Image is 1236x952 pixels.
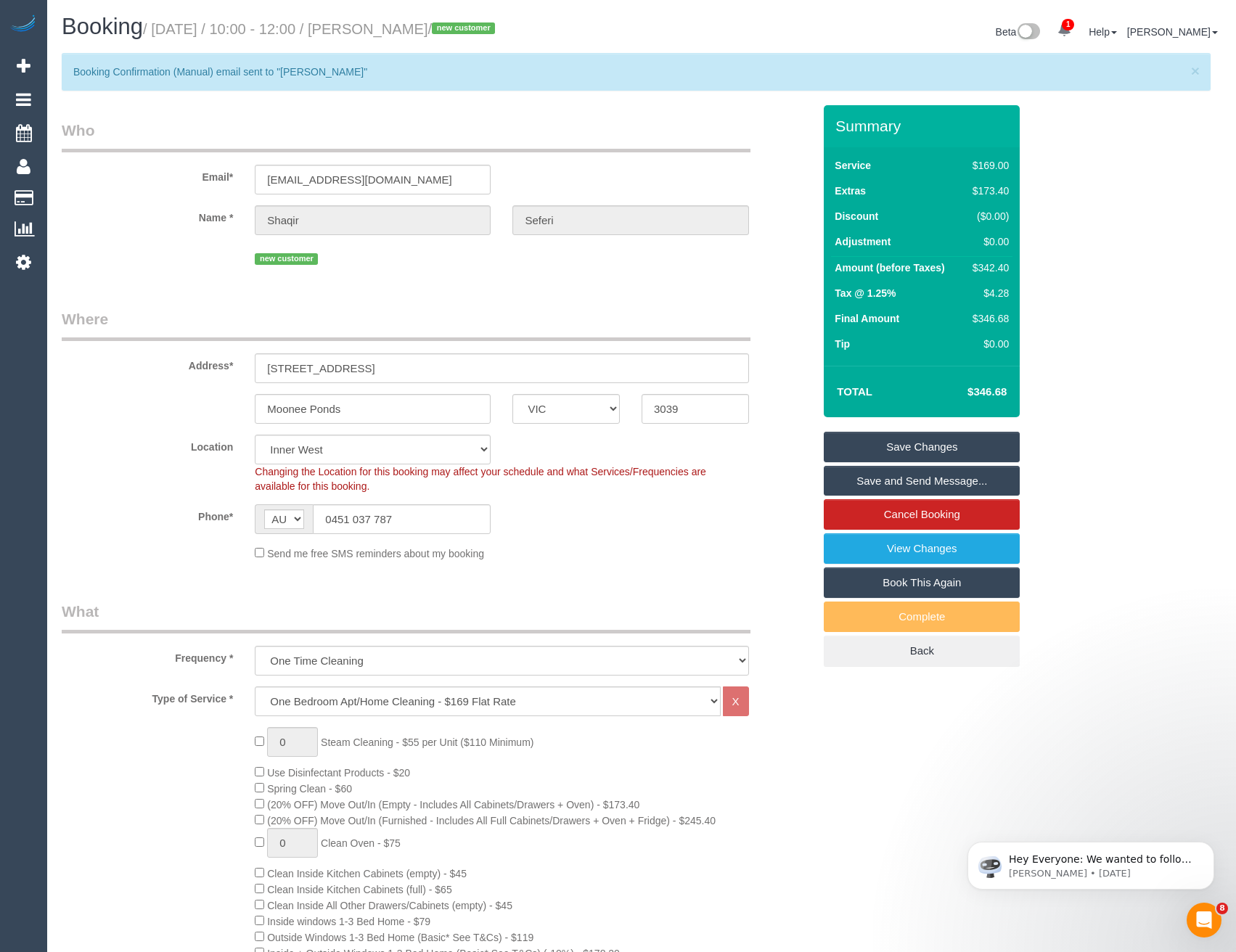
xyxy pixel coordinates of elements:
img: New interface [1016,23,1040,42]
span: Send me free SMS reminders about my booking [267,548,484,559]
label: Extras [835,184,866,198]
span: Outside Windows 1-3 Bed Home (Basic* See T&Cs) - $119 [267,932,533,943]
label: Email* [51,165,244,184]
input: First Name* [255,205,491,235]
iframe: Intercom live chat [1187,903,1221,937]
div: $342.40 [967,260,1009,275]
span: Clean Inside Kitchen Cabinets (full) - $65 [267,884,451,895]
span: Booking [62,14,143,39]
a: Save Changes [824,432,1020,462]
input: Post Code* [642,394,749,424]
span: Use Disinfectant Products - $20 [267,767,410,779]
span: / [428,21,500,37]
label: Name * [51,205,244,225]
span: Clean Inside Kitchen Cabinets (empty) - $45 [267,868,467,879]
span: Inside windows 1-3 Bed Home - $79 [267,916,430,927]
strong: Total [837,385,872,398]
label: Location [51,435,244,454]
div: $169.00 [967,158,1009,173]
a: 1 [1050,15,1079,46]
a: Help [1089,26,1117,38]
span: × [1191,62,1200,79]
label: Tax @ 1.25% [835,286,896,300]
div: $173.40 [967,184,1009,198]
label: Address* [51,353,244,373]
span: (20% OFF) Move Out/In (Empty - Includes All Cabinets/Drawers + Oven) - $173.40 [267,799,639,811]
span: (20% OFF) Move Out/In (Furnished - Includes All Full Cabinets/Drawers + Oven + Fridge) - $245.40 [267,815,716,826]
a: [PERSON_NAME] [1127,26,1218,38]
span: Changing the Location for this booking may affect your schedule and what Services/Frequencies are... [255,466,706,492]
span: Hey Everyone: We wanted to follow up and let you know we have been closely monitoring the account... [63,42,248,198]
label: Amount (before Taxes) [835,260,944,275]
label: Service [835,158,871,173]
div: $4.28 [967,286,1009,300]
span: Spring Clean - $60 [267,783,352,795]
a: Cancel Booking [824,499,1020,530]
button: Close [1191,63,1200,78]
p: Booking Confirmation (Manual) email sent to "[PERSON_NAME]" [73,65,1184,79]
img: Automaid Logo [9,15,38,35]
a: Save and Send Message... [824,466,1020,496]
input: Email* [255,165,491,194]
input: Suburb* [255,394,491,424]
legend: Where [62,308,750,341]
span: Clean Oven - $75 [321,837,401,849]
p: Message from Ellie, sent 1d ago [63,56,250,69]
span: Steam Cleaning - $55 per Unit ($110 Minimum) [321,736,533,748]
iframe: Intercom notifications message [946,811,1236,913]
div: $0.00 [967,337,1009,351]
label: Type of Service * [51,686,244,706]
label: Discount [835,209,878,223]
div: $0.00 [967,234,1009,249]
input: Last Name* [512,205,748,235]
small: / [DATE] / 10:00 - 12:00 / [PERSON_NAME] [143,21,499,37]
label: Frequency * [51,646,244,665]
a: Book This Again [824,567,1020,598]
a: Back [824,636,1020,666]
label: Tip [835,337,850,351]
label: Final Amount [835,311,899,326]
div: ($0.00) [967,209,1009,223]
h4: $346.68 [924,386,1007,398]
span: new customer [432,22,495,34]
span: new customer [255,253,318,265]
input: Phone* [313,504,491,534]
span: Clean Inside All Other Drawers/Cabinets (empty) - $45 [267,900,512,911]
span: 1 [1062,19,1074,30]
a: Beta [996,26,1041,38]
a: View Changes [824,533,1020,564]
span: 8 [1216,903,1228,914]
label: Phone* [51,504,244,524]
label: Adjustment [835,234,891,249]
legend: Who [62,120,750,152]
legend: What [62,601,750,633]
h3: Summary [835,118,1012,134]
div: $346.68 [967,311,1009,326]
